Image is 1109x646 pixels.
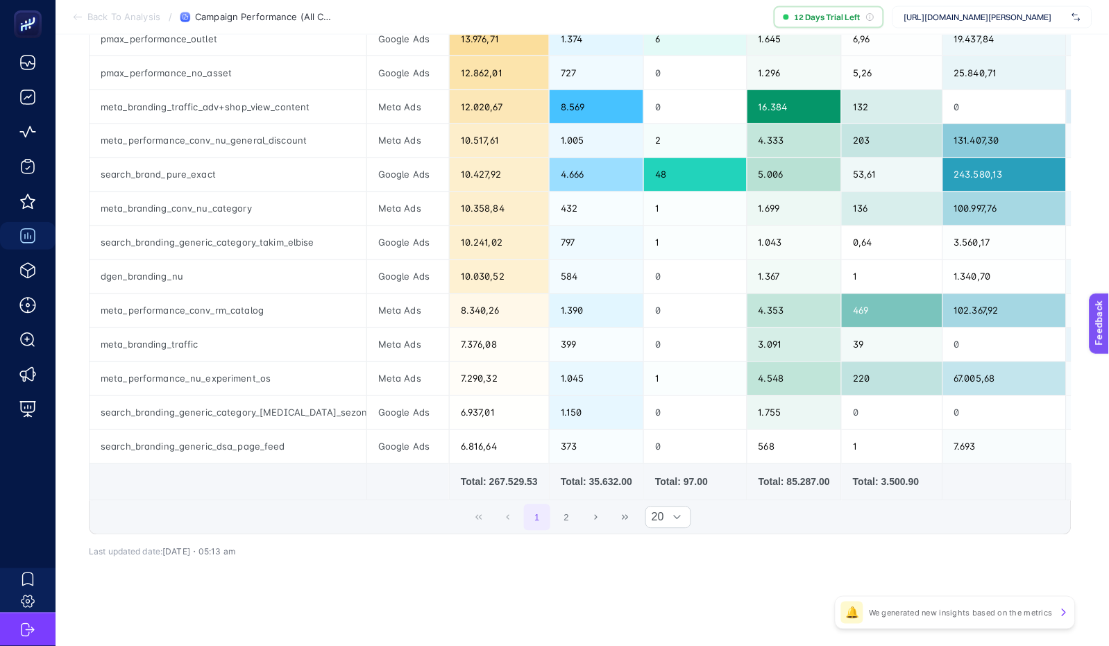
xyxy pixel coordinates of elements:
div: 132 [842,90,942,124]
div: 10.427,92 [450,158,549,192]
div: Google Ads [367,260,449,294]
div: 399 [550,328,643,362]
div: 12.020,67 [450,90,549,124]
div: 373 [550,430,643,464]
div: 100.997,76 [943,192,1066,226]
div: 39 [842,328,942,362]
div: 12.862,01 [450,56,549,90]
div: Google Ads [367,22,449,56]
div: 0 [644,396,747,430]
div: 1 [644,192,747,226]
div: 1.390 [550,294,643,328]
div: meta_branding_traffic_adv+shop_view_content [90,90,366,124]
div: 6 [644,22,747,56]
div: 6,96 [842,22,942,56]
div: search_branding_generic_category_[MEDICAL_DATA]_sezonu_ai_max [90,396,366,430]
div: 0 [644,90,747,124]
div: 🔔 [841,602,863,624]
button: Last Page [612,504,638,531]
div: 7.693 [943,430,1066,464]
div: 727 [550,56,643,90]
div: dgen_branding_nu [90,260,366,294]
div: 3.091 [747,328,841,362]
span: [URL][DOMAIN_NAME][PERSON_NAME] [904,12,1067,23]
div: 7.376,08 [450,328,549,362]
div: Total: 85.287.00 [759,475,830,489]
div: 10.030,52 [450,260,549,294]
div: 1.340,70 [943,260,1066,294]
div: 5,26 [842,56,942,90]
div: 1.296 [747,56,841,90]
img: svg%3e [1072,10,1081,24]
div: 1 [842,430,942,464]
div: pmax_performance_no_asset [90,56,366,90]
div: 53,61 [842,158,942,192]
div: 584 [550,260,643,294]
div: 131.407,30 [943,124,1066,158]
div: 102.367,92 [943,294,1066,328]
div: meta_performance_nu_experiment_os [90,362,366,396]
div: 243.580,13 [943,158,1066,192]
div: 568 [747,430,841,464]
div: 7.290,32 [450,362,549,396]
div: search_branding_generic_dsa_page_feed [90,430,366,464]
div: Meta Ads [367,90,449,124]
div: Meta Ads [367,192,449,226]
div: 0 [644,260,747,294]
div: Google Ads [367,226,449,260]
div: Meta Ads [367,328,449,362]
div: 6.816,64 [450,430,549,464]
div: 1.367 [747,260,841,294]
div: 0 [644,294,747,328]
div: Google Ads [367,158,449,192]
button: Next Page [583,504,609,531]
p: We generated new insights based on the metrics [869,607,1053,618]
div: meta_performance_conv_nu_general_discount [90,124,366,158]
div: Total: 97.00 [655,475,736,489]
button: 2 [554,504,580,531]
div: search_branding_generic_category_takim_elbise [90,226,366,260]
div: 5.006 [747,158,841,192]
div: 1.150 [550,396,643,430]
span: Last updated date: [89,547,162,557]
span: Back To Analysis [87,12,160,23]
span: [DATE]・05:13 am [162,547,235,557]
div: 136 [842,192,942,226]
div: Total: 3.500.90 [853,475,931,489]
span: Feedback [8,4,53,15]
button: 1 [524,504,550,531]
div: 25.840,71 [943,56,1066,90]
div: search_brand_pure_exact [90,158,366,192]
div: meta_branding_traffic [90,328,366,362]
div: 0 [644,430,747,464]
span: Rows per page [646,507,664,528]
div: 4.333 [747,124,841,158]
div: 469 [842,294,942,328]
div: Total: 267.529.53 [461,475,538,489]
div: 48 [644,158,747,192]
div: 10.241,02 [450,226,549,260]
div: 6.937,01 [450,396,549,430]
div: 67.005,68 [943,362,1066,396]
div: Google Ads [367,396,449,430]
span: 12 Days Trial Left [795,12,861,23]
div: 0 [943,90,1066,124]
div: Meta Ads [367,294,449,328]
div: 4.666 [550,158,643,192]
span: / [169,11,172,22]
span: Campaign Performance (All Channel) [195,12,334,23]
div: 0 [644,328,747,362]
div: 0 [943,328,1066,362]
div: Google Ads [367,56,449,90]
div: 10.358,84 [450,192,549,226]
div: 8.340,26 [450,294,549,328]
div: meta_performance_conv_rm_catalog [90,294,366,328]
div: 0 [842,396,942,430]
div: 16.384 [747,90,841,124]
div: 1.374 [550,22,643,56]
div: Total: 35.632.00 [561,475,632,489]
div: 1.045 [550,362,643,396]
div: 1 [842,260,942,294]
div: 13.976,71 [450,22,549,56]
div: Google Ads [367,430,449,464]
